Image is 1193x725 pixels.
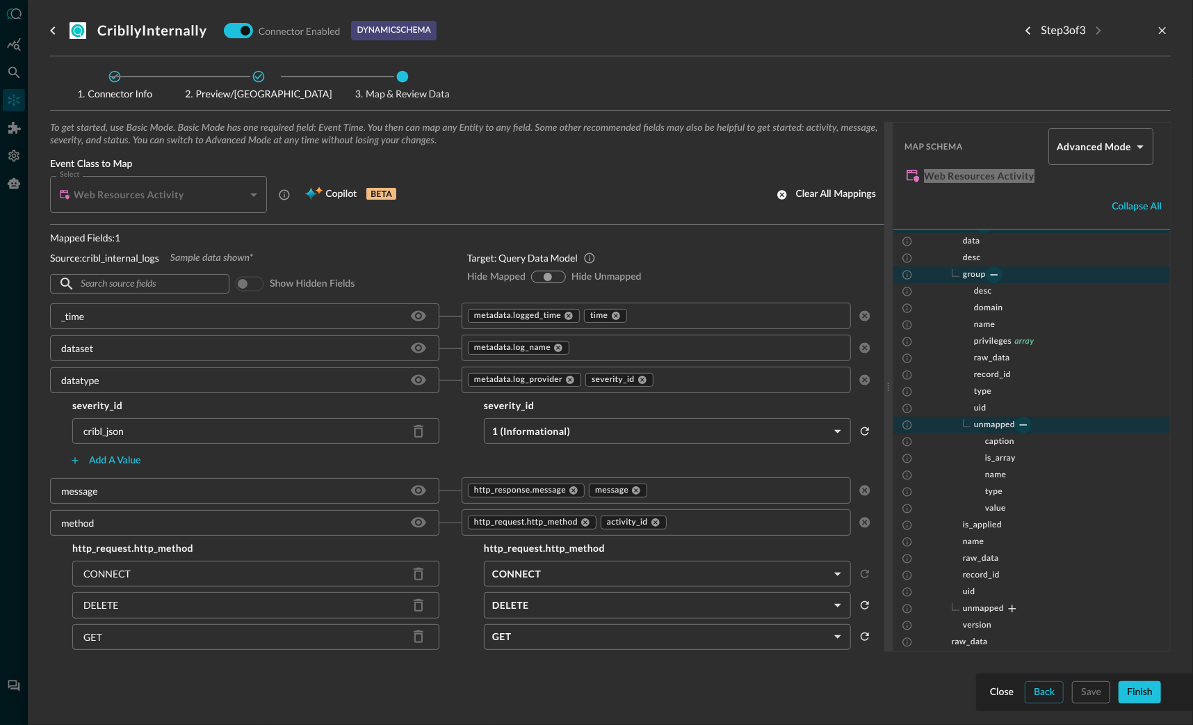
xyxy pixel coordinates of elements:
span: time [590,310,608,321]
button: close-drawer [1154,22,1171,39]
div: metadata.log_provider [468,373,581,387]
h5: 1 (Informational) [492,424,829,438]
span: raw_data [963,553,999,564]
span: unmapped [960,603,1004,614]
span: uid [974,403,987,414]
p: Connector Enabled [259,24,341,38]
h5: severity_id [50,399,462,413]
div: DELETE [83,598,118,612]
span: raw_data [952,637,988,648]
h5: CONNECT [492,567,829,581]
button: go back [42,19,64,42]
span: metadata.logged_time [474,310,561,321]
h5: Web Resources Activity [924,169,1034,183]
h5: GET [492,630,829,644]
div: Collapse all [1112,198,1162,216]
div: message [589,484,647,497]
p: Mapped Fields: 1 [50,230,445,245]
svg: Cribl Search [70,22,86,39]
button: CopilotBETA [296,184,405,206]
h5: severity_id [462,399,873,413]
button: Previous step [1017,19,1039,42]
button: reset selected values [857,594,873,616]
div: _time [61,309,84,324]
div: cribl_json [83,424,124,438]
div: datatype [61,373,99,388]
span: Show hidden fields [270,278,355,290]
div: activity_id [601,516,667,529]
button: Hide/Show source field [407,305,430,327]
span: is_applied [963,520,1002,531]
span: name [974,319,996,330]
h5: DELETE [492,598,829,612]
span: privileges [974,336,1012,347]
p: Source: cribl_internal_logs [50,250,159,265]
span: Map & Review Data [343,89,462,99]
button: Collapse [986,266,1003,283]
h5: Advanced Mode [1057,140,1131,154]
button: clear selected values [857,482,873,499]
p: Step 3 of 3 [1041,22,1086,39]
span: activity_id [607,517,648,528]
span: metadata.log_name [474,342,551,353]
span: http_response.message [474,485,566,496]
svg: Query’s Data Model (QDM) is based on the Open Cybersecurity Schema Framework (OCSF). QDM aims to ... [583,252,596,264]
span: To get started, use Basic Mode. Basic Mode has one required field: Event Time. You then can map a... [50,122,884,147]
div: Add a value [89,452,141,470]
div: dataset [61,341,93,356]
span: desc [974,286,992,297]
p: dynamic schema [357,24,430,37]
span: Hide Mapped [467,271,526,283]
p: BETA [366,188,396,200]
button: Collapse all [1103,196,1170,218]
button: Add a value [61,449,149,472]
button: clear selected values [857,514,873,531]
span: version [963,620,991,631]
button: clear selected values [857,340,873,356]
button: clear selected values [857,308,873,324]
span: type [974,386,991,397]
button: Collapse [1015,417,1032,433]
span: Hide Unmapped [571,271,642,283]
span: array [1014,336,1034,347]
button: reset selected values [857,420,873,443]
p: Target: Query Data Model [467,250,578,265]
span: domain [974,303,1003,314]
div: message [61,484,98,498]
button: Delete source field [407,594,430,616]
button: Delete source field [407,420,430,443]
span: unmapped [971,420,1015,431]
span: value [985,503,1006,514]
svg: Web Resources Activity events describe actions executed on a set of Web Resources. [278,189,291,201]
h5: http_request.http_method [462,541,873,555]
span: type [985,486,1003,497]
span: name [985,470,1007,481]
span: Sample data shown* [170,252,253,264]
button: Hide/Show source field [407,511,430,534]
div: severity_id [585,373,654,387]
label: Select [60,170,79,181]
input: Search source fields [81,271,197,297]
span: name [963,536,984,548]
button: Hide/Show source field [407,337,430,359]
span: group [960,269,986,280]
span: Map Schema [904,142,1043,152]
div: metadata.logged_time [468,309,580,323]
span: message [595,485,628,496]
span: uid [963,587,975,598]
button: Delete source field [407,626,430,648]
span: is_array [985,453,1016,464]
button: Hide/Show source field [407,369,430,391]
div: http_response.message [468,484,585,497]
span: Preview/[GEOGRAPHIC_DATA] [185,89,332,99]
button: reset selected values [857,626,873,648]
span: data [963,236,980,247]
span: Connector Info [56,89,174,99]
button: Delete source field [407,563,430,585]
div: time [584,309,626,323]
div: metadata.log_name [468,341,569,355]
span: caption [985,436,1014,447]
div: GET [83,630,102,644]
span: Copilot [325,186,357,203]
span: Event Class to Map [50,158,884,170]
